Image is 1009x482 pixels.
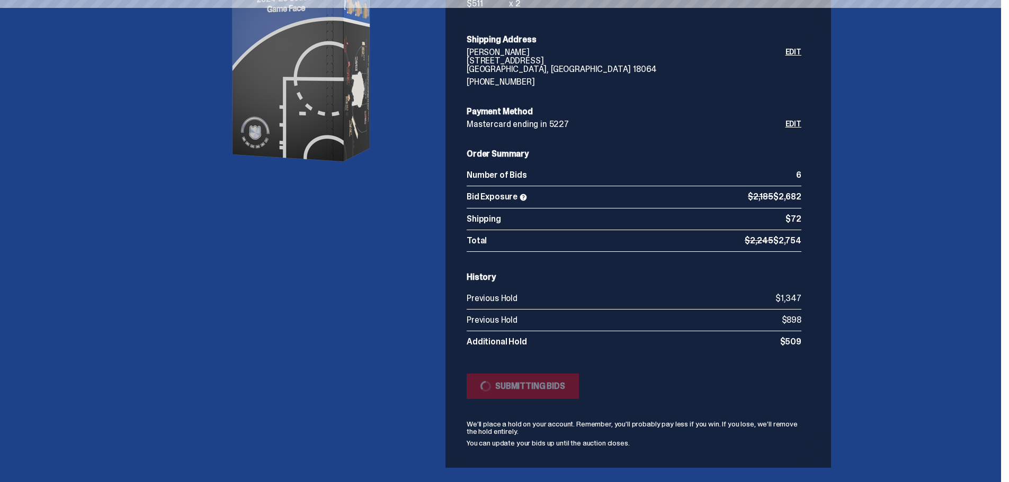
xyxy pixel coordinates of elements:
[467,273,801,281] h6: History
[467,78,785,86] p: [PHONE_NUMBER]
[467,193,748,202] p: Bid Exposure
[467,420,801,435] p: We’ll place a hold on your account. Remember, you’ll probably pay less if you win. If you lose, w...
[782,316,801,324] p: $898
[467,120,785,129] p: Mastercard ending in 5227
[780,338,801,346] p: $509
[467,65,785,74] p: [GEOGRAPHIC_DATA], [GEOGRAPHIC_DATA] 18064
[467,316,782,324] p: Previous Hold
[775,294,801,303] p: $1,347
[467,215,785,223] p: Shipping
[467,294,775,303] p: Previous Hold
[467,439,801,447] p: You can update your bids up until the auction closes.
[785,48,801,86] a: Edit
[467,338,780,346] p: Additional Hold
[796,171,801,179] p: 6
[467,107,801,116] h6: Payment Method
[785,215,801,223] p: $72
[467,237,745,245] p: Total
[748,191,773,202] span: $2,185
[745,235,773,246] span: $2,245
[467,150,801,158] h6: Order Summary
[748,193,801,202] p: $2,682
[745,237,801,245] p: $2,754
[467,35,801,44] h6: Shipping Address
[467,48,785,57] p: [PERSON_NAME]
[785,120,801,129] a: Edit
[467,171,796,179] p: Number of Bids
[467,57,785,65] p: [STREET_ADDRESS]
